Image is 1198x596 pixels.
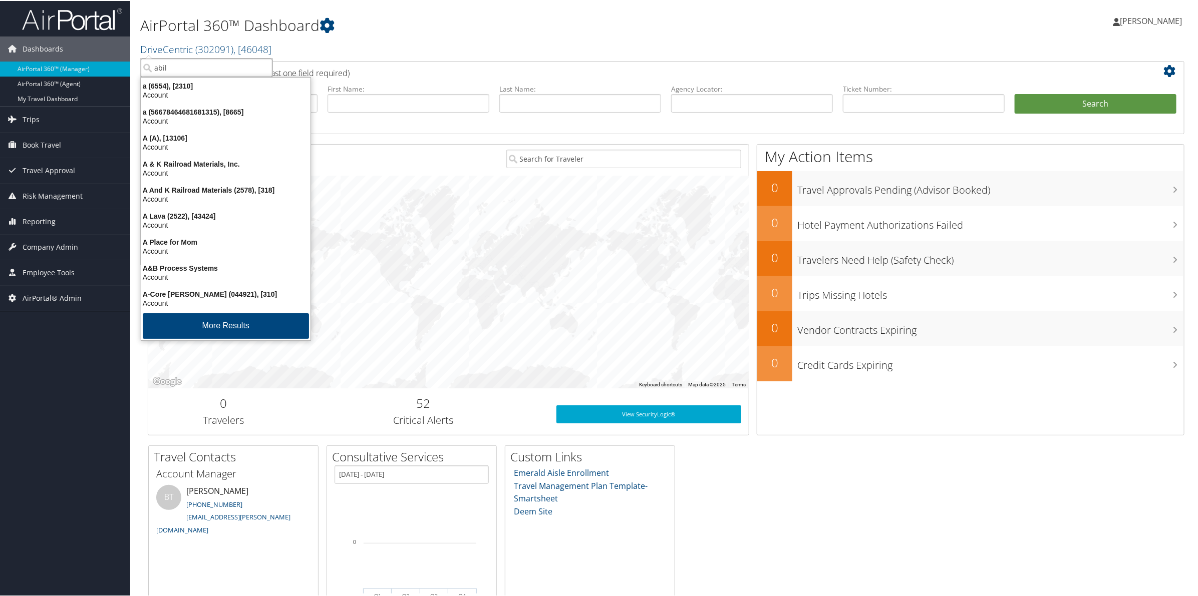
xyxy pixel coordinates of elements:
[156,484,181,509] div: BT
[506,149,742,167] input: Search for Traveler
[757,248,792,265] h2: 0
[143,312,309,338] button: More Results
[797,247,1184,266] h3: Travelers Need Help (Safety Check)
[757,205,1184,240] a: 0Hotel Payment Authorizations Failed
[135,237,317,246] div: A Place for Mom
[135,133,317,142] div: A (A), [13106]
[757,310,1184,345] a: 0Vendor Contracts Expiring
[135,211,317,220] div: A Lava (2522), [43424]
[156,394,291,411] h2: 0
[233,42,271,55] span: , [ 46048 ]
[1113,5,1192,35] a: [PERSON_NAME]
[797,177,1184,196] h3: Travel Approvals Pending (Advisor Booked)
[135,116,317,125] div: Account
[757,240,1184,275] a: 0Travelers Need Help (Safety Check)
[328,83,489,93] label: First Name:
[135,263,317,272] div: A&B Process Systems
[757,275,1184,310] a: 0Trips Missing Hotels
[514,479,648,503] a: Travel Management Plan Template- Smartsheet
[499,83,661,93] label: Last Name:
[135,298,317,307] div: Account
[140,42,271,55] a: DriveCentric
[135,194,317,203] div: Account
[757,353,792,370] h2: 0
[254,67,350,78] span: (at least one field required)
[135,220,317,229] div: Account
[843,83,1005,93] label: Ticket Number:
[23,106,40,131] span: Trips
[23,234,78,259] span: Company Admin
[135,90,317,99] div: Account
[140,14,841,35] h1: AirPortal 360™ Dashboard
[514,505,553,516] a: Deem Site
[23,183,83,208] span: Risk Management
[1015,93,1176,113] button: Search
[135,107,317,116] div: a (56678464681681315), [8665]
[757,283,792,300] h2: 0
[135,289,317,298] div: A-Core [PERSON_NAME] (044921), [310]
[757,318,792,335] h2: 0
[757,345,1184,380] a: 0Credit Cards Expiring
[135,246,317,255] div: Account
[23,132,61,157] span: Book Travel
[23,157,75,182] span: Travel Approval
[514,466,610,477] a: Emerald Aisle Enrollment
[156,412,291,426] h3: Travelers
[1120,15,1182,26] span: [PERSON_NAME]
[135,159,317,168] div: A & K Railroad Materials, Inc.
[141,58,272,76] input: Search Accounts
[671,83,833,93] label: Agency Locator:
[353,538,356,544] tspan: 0
[154,447,318,464] h2: Travel Contacts
[556,404,742,422] a: View SecurityLogic®
[732,381,746,386] a: Terms (opens in new tab)
[156,466,311,480] h3: Account Manager
[23,36,63,61] span: Dashboards
[797,352,1184,371] h3: Credit Cards Expiring
[135,142,317,151] div: Account
[306,412,541,426] h3: Critical Alerts
[797,317,1184,336] h3: Vendor Contracts Expiring
[151,374,184,387] img: Google
[306,394,541,411] h2: 52
[186,499,242,508] a: [PHONE_NUMBER]
[797,212,1184,231] h3: Hotel Payment Authorizations Failed
[688,381,726,386] span: Map data ©2025
[156,511,290,533] a: [EMAIL_ADDRESS][PERSON_NAME][DOMAIN_NAME]
[22,7,122,30] img: airportal-logo.png
[757,213,792,230] h2: 0
[757,145,1184,166] h1: My Action Items
[639,380,682,387] button: Keyboard shortcuts
[510,447,675,464] h2: Custom Links
[135,185,317,194] div: A And K Railroad Materials (2578), [318]
[195,42,233,55] span: ( 302091 )
[135,272,317,281] div: Account
[156,62,1090,79] h2: Airtinerary Lookup
[23,285,82,310] span: AirPortal® Admin
[757,170,1184,205] a: 0Travel Approvals Pending (Advisor Booked)
[135,168,317,177] div: Account
[797,282,1184,301] h3: Trips Missing Hotels
[151,374,184,387] a: Open this area in Google Maps (opens a new window)
[332,447,496,464] h2: Consultative Services
[23,208,56,233] span: Reporting
[23,259,75,284] span: Employee Tools
[135,81,317,90] div: a (6554), [2310]
[151,484,316,537] li: [PERSON_NAME]
[757,178,792,195] h2: 0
